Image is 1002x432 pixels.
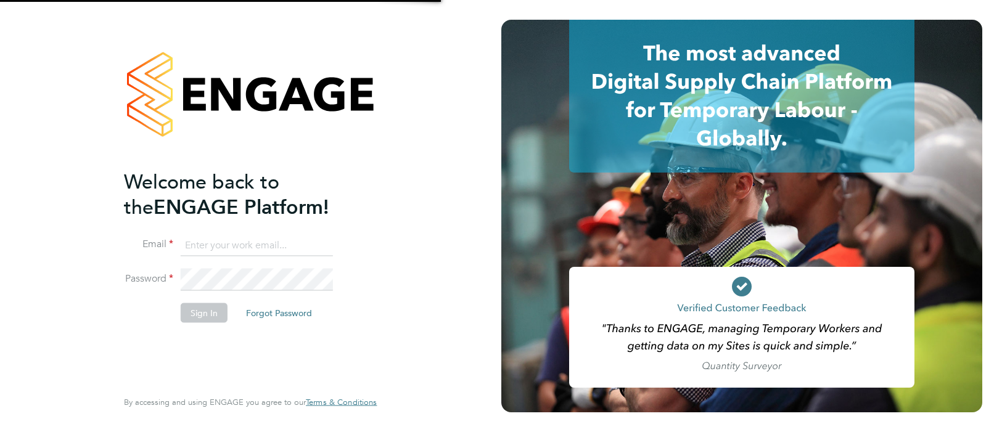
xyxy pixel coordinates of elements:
[181,234,333,256] input: Enter your work email...
[181,303,228,323] button: Sign In
[306,397,377,407] span: Terms & Conditions
[124,238,173,251] label: Email
[306,397,377,407] a: Terms & Conditions
[124,272,173,285] label: Password
[124,169,364,219] h2: ENGAGE Platform!
[124,397,377,407] span: By accessing and using ENGAGE you agree to our
[124,169,279,219] span: Welcome back to the
[236,303,322,323] button: Forgot Password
